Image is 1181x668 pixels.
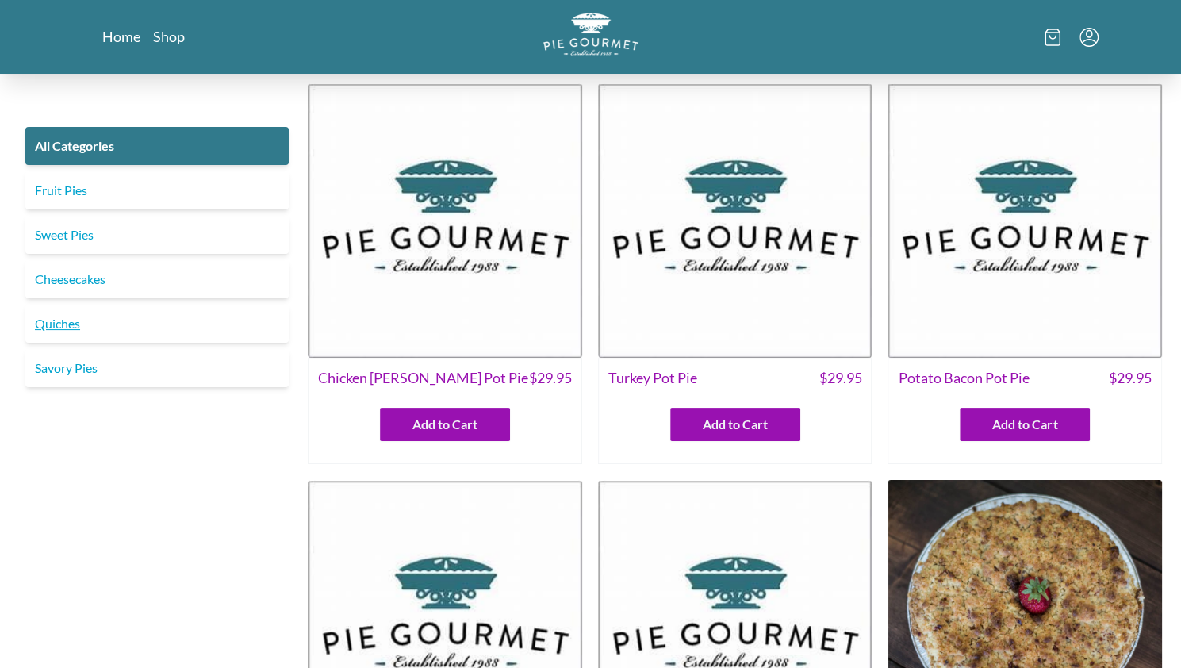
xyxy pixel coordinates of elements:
[102,27,140,46] a: Home
[380,408,510,441] button: Add to Cart
[670,408,800,441] button: Add to Cart
[308,83,582,358] img: Chicken Curry Pot Pie
[25,260,289,298] a: Cheesecakes
[318,367,528,389] span: Chicken [PERSON_NAME] Pot Pie
[888,83,1162,358] img: Potato Bacon Pot Pie
[1079,28,1099,47] button: Menu
[25,216,289,254] a: Sweet Pies
[543,13,638,61] a: Logo
[25,127,289,165] a: All Categories
[608,367,697,389] span: Turkey Pot Pie
[153,27,185,46] a: Shop
[960,408,1090,441] button: Add to Cart
[543,13,638,56] img: logo
[598,83,872,358] img: Turkey Pot Pie
[703,415,768,434] span: Add to Cart
[25,349,289,387] a: Savory Pies
[25,171,289,209] a: Fruit Pies
[992,415,1057,434] span: Add to Cart
[898,367,1029,389] span: Potato Bacon Pot Pie
[25,305,289,343] a: Quiches
[412,415,477,434] span: Add to Cart
[1109,367,1152,389] span: $ 29.95
[529,367,572,389] span: $ 29.95
[819,367,861,389] span: $ 29.95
